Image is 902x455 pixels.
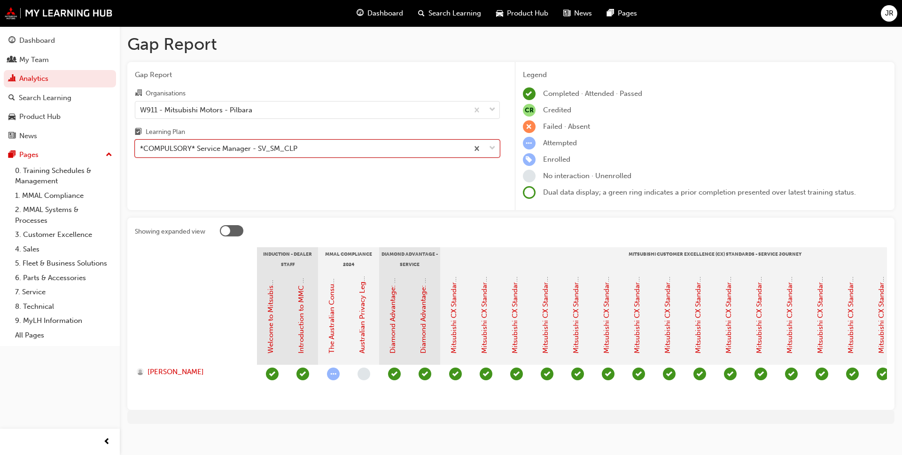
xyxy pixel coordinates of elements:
[19,35,55,46] div: Dashboard
[4,146,116,164] button: Pages
[419,231,428,353] a: Diamond Advantage: Service Training
[11,227,116,242] a: 3. Customer Excellence
[106,149,112,161] span: up-icon
[523,87,536,100] span: learningRecordVerb_COMPLETE-icon
[523,104,536,117] span: null-icon
[428,8,481,19] span: Search Learning
[881,5,897,22] button: JR
[489,104,496,116] span: down-icon
[449,368,462,380] span: learningRecordVerb_PASS-icon
[19,149,39,160] div: Pages
[543,139,577,147] span: Attempted
[541,368,553,380] span: learningRecordVerb_PASS-icon
[663,368,676,380] span: learningRecordVerb_PASS-icon
[11,271,116,285] a: 6. Parts & Accessories
[388,368,401,380] span: learningRecordVerb_PASS-icon
[349,4,411,23] a: guage-iconDashboard
[523,120,536,133] span: learningRecordVerb_FAIL-icon
[523,170,536,182] span: learningRecordVerb_NONE-icon
[8,132,16,141] span: news-icon
[563,8,570,19] span: news-icon
[135,227,205,236] div: Showing expanded view
[785,368,798,380] span: learningRecordVerb_PASS-icon
[543,155,570,164] span: Enrolled
[754,368,767,380] span: learningRecordVerb_PASS-icon
[543,122,590,131] span: Failed · Absent
[11,242,116,257] a: 4. Sales
[11,188,116,203] a: 1. MMAL Compliance
[8,75,16,83] span: chart-icon
[8,151,16,159] span: pages-icon
[543,188,856,196] span: Dual data display; a green ring indicates a prior completion presented over latest training status.
[19,131,37,141] div: News
[4,127,116,145] a: News
[140,104,252,115] div: W911 - Mitsubishi Motors - Pilbara
[618,8,637,19] span: Pages
[571,368,584,380] span: learningRecordVerb_PASS-icon
[11,285,116,299] a: 7. Service
[11,203,116,227] a: 2. MMAL Systems & Processes
[450,227,458,353] a: Mitsubishi CX Standards - Introduction
[543,89,642,98] span: Completed · Attended · Passed
[11,314,116,328] a: 9. MyLH Information
[885,8,894,19] span: JR
[489,142,496,155] span: down-icon
[877,368,889,380] span: learningRecordVerb_PASS-icon
[8,113,16,121] span: car-icon
[507,8,548,19] span: Product Hub
[523,153,536,166] span: learningRecordVerb_ENROLL-icon
[523,137,536,149] span: learningRecordVerb_ATTEMPT-icon
[257,247,318,271] div: Induction - Dealer Staff
[510,368,523,380] span: learningRecordVerb_PASS-icon
[11,164,116,188] a: 0. Training Schedules & Management
[419,368,431,380] span: learningRecordVerb_PASS-icon
[266,368,279,380] span: learningRecordVerb_COMPLETE-icon
[135,128,142,137] span: learningplan-icon
[11,256,116,271] a: 5. Fleet & Business Solutions
[357,8,364,19] span: guage-icon
[8,37,16,45] span: guage-icon
[599,4,645,23] a: pages-iconPages
[543,172,631,180] span: No interaction · Unenrolled
[4,30,116,146] button: DashboardMy TeamAnalyticsSearch LearningProduct HubNews
[4,108,116,126] a: Product Hub
[358,368,370,380] span: learningRecordVerb_NONE-icon
[816,368,828,380] span: learningRecordVerb_PASS-icon
[4,89,116,107] a: Search Learning
[367,8,403,19] span: Dashboard
[632,368,645,380] span: learningRecordVerb_PASS-icon
[480,368,492,380] span: learningRecordVerb_PASS-icon
[127,34,894,55] h1: Gap Report
[574,8,592,19] span: News
[607,8,614,19] span: pages-icon
[11,299,116,314] a: 8. Technical
[103,436,110,448] span: prev-icon
[556,4,599,23] a: news-iconNews
[11,328,116,343] a: All Pages
[140,143,297,154] div: *COMPULSORY* Service Manager - SV_SM_CLP
[389,237,397,353] a: Diamond Advantage: Fundamentals
[411,4,489,23] a: search-iconSearch Learning
[135,89,142,98] span: organisation-icon
[19,111,61,122] div: Product Hub
[724,368,737,380] span: learningRecordVerb_PASS-icon
[148,367,204,377] span: [PERSON_NAME]
[146,127,185,137] div: Learning Plan
[4,70,116,87] a: Analytics
[543,106,571,114] span: Credited
[4,32,116,49] a: Dashboard
[8,94,15,102] span: search-icon
[146,89,186,98] div: Organisations
[19,55,49,65] div: My Team
[379,247,440,271] div: Diamond Advantage - Service
[318,247,379,271] div: MMAL Compliance 2024
[489,4,556,23] a: car-iconProduct Hub
[418,8,425,19] span: search-icon
[5,7,113,19] img: mmal
[296,368,309,380] span: learningRecordVerb_PASS-icon
[602,368,614,380] span: learningRecordVerb_PASS-icon
[523,70,887,80] div: Legend
[846,368,859,380] span: learningRecordVerb_PASS-icon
